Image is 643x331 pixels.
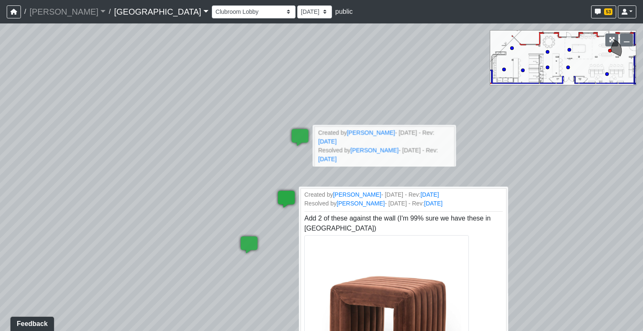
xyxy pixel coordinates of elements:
small: Created by - [DATE] - Rev: [318,128,451,146]
span: / [21,3,29,20]
span: 53 [604,8,612,15]
span: Add 2 of these against the wall (I'm 99% sure we have these in [GEOGRAPHIC_DATA]) [304,215,493,321]
small: Resolved by - [DATE] - Rev: [318,146,451,164]
a: [DATE] [318,138,337,145]
iframe: Ybug feedback widget [6,314,56,331]
a: [PERSON_NAME] [333,191,381,198]
a: [PERSON_NAME] [347,129,395,136]
button: 53 [591,5,616,18]
span: / [105,3,114,20]
span: public [335,8,353,15]
a: [PERSON_NAME] [350,147,399,154]
small: Created by - [DATE] - Rev: [304,190,503,199]
a: [DATE] [424,200,442,207]
small: Resolved by - [DATE] - Rev: [304,199,503,208]
a: [DATE] [318,156,337,162]
a: [PERSON_NAME] [29,3,105,20]
a: [DATE] [420,191,439,198]
a: [GEOGRAPHIC_DATA] [114,3,208,20]
a: [PERSON_NAME] [337,200,385,207]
